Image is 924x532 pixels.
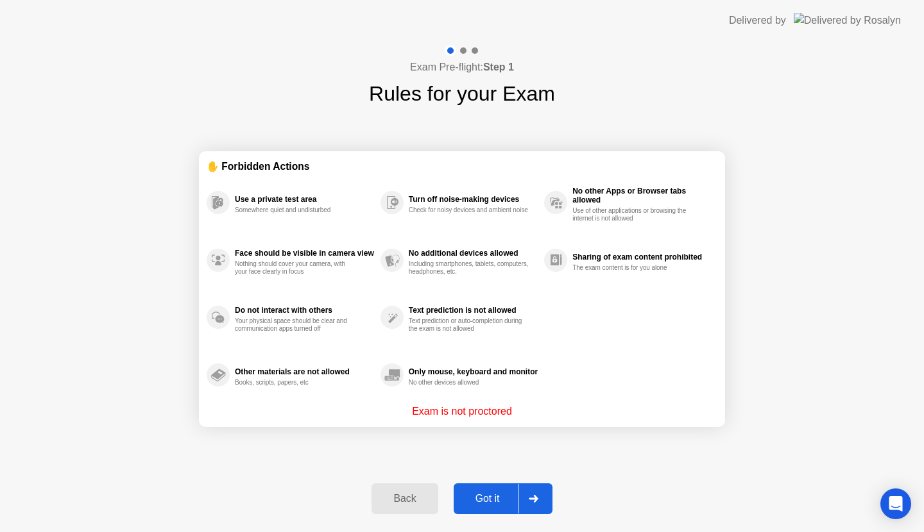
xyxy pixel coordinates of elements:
[409,306,538,315] div: Text prediction is not allowed
[235,379,356,387] div: Books, scripts, papers, etc
[458,493,518,504] div: Got it
[880,488,911,519] div: Open Intercom Messenger
[572,207,694,222] div: Use of other applications or browsing the internet is not allowed
[572,187,711,204] div: No other Apps or Browser tabs allowed
[572,253,711,262] div: Sharing of exam content prohibited
[375,493,434,504] div: Back
[235,195,374,204] div: Use a private test area
[409,379,530,387] div: No other devices allowed
[409,195,538,204] div: Turn off noise-making devices
[412,404,512,419] p: Exam is not proctored
[235,367,374,376] div: Other materials are not allowed
[235,306,374,315] div: Do not interact with others
[409,206,530,214] div: Check for noisy devices and ambient noise
[369,78,555,109] h1: Rules for your Exam
[794,13,901,28] img: Delivered by Rosalyn
[409,260,530,276] div: Including smartphones, tablets, computers, headphones, etc.
[454,483,552,514] button: Got it
[235,206,356,214] div: Somewhere quiet and undisturbed
[729,13,786,28] div: Delivered by
[207,159,717,174] div: ✋ Forbidden Actions
[409,367,538,376] div: Only mouse, keyboard and monitor
[483,62,514,72] b: Step 1
[409,249,538,258] div: No additional devices allowed
[572,264,694,272] div: The exam content is for you alone
[372,483,438,514] button: Back
[235,317,356,333] div: Your physical space should be clear and communication apps turned off
[235,249,374,258] div: Face should be visible in camera view
[410,60,514,75] h4: Exam Pre-flight:
[235,260,356,276] div: Nothing should cover your camera, with your face clearly in focus
[409,317,530,333] div: Text prediction or auto-completion during the exam is not allowed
